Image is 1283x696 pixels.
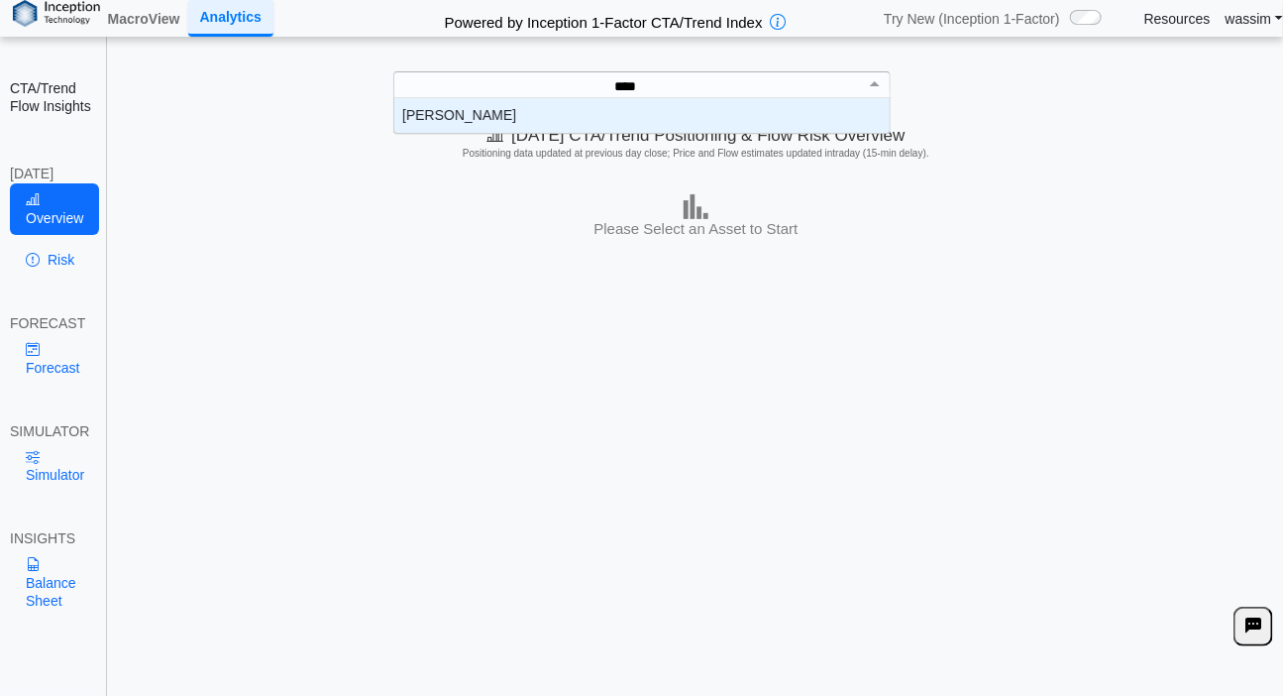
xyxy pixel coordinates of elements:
a: Overview [10,183,99,235]
a: Resources [1144,10,1211,28]
span: [DATE] CTA/Trend Positioning & Flow Risk Overview [486,126,905,145]
a: MacroView [100,2,188,36]
h2: Powered by Inception 1-Factor CTA/Trend Index [437,5,771,33]
a: Forecast [10,332,96,384]
div: FORECAST [10,314,96,332]
div: [DATE] [10,165,96,182]
img: bar-chart.png [684,194,708,219]
a: Simulator [10,440,100,492]
h5: Positioning data updated at previous day close; Price and Flow estimates updated intraday (15-min... [115,148,1277,160]
div: INSIGHTS [10,529,96,547]
h2: CTA/Trend Flow Insights [10,79,96,115]
a: Balance Sheet [10,547,96,618]
span: Try New (Inception 1-Factor) [884,10,1060,28]
div: SIMULATOR [10,422,96,440]
h3: Please Select an Asset to Start [114,219,1278,239]
a: Risk [10,243,99,277]
a: wassim [1226,10,1283,28]
div: grid [394,98,890,133]
div: [PERSON_NAME] [394,98,890,133]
